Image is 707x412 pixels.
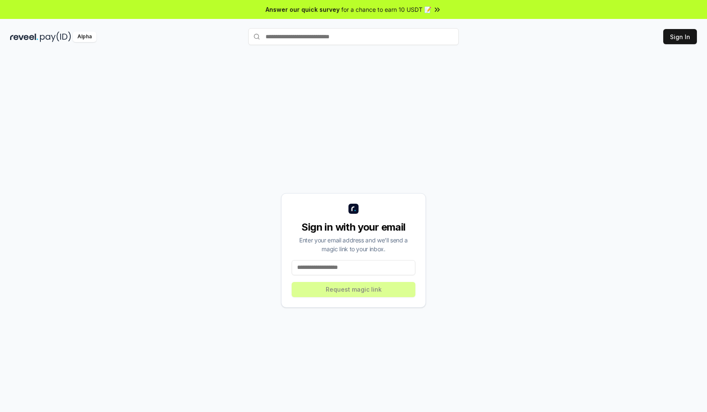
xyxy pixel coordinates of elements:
[266,5,340,14] span: Answer our quick survey
[10,32,38,42] img: reveel_dark
[663,29,697,44] button: Sign In
[348,204,359,214] img: logo_small
[292,221,415,234] div: Sign in with your email
[292,236,415,253] div: Enter your email address and we’ll send a magic link to your inbox.
[341,5,431,14] span: for a chance to earn 10 USDT 📝
[73,32,96,42] div: Alpha
[40,32,71,42] img: pay_id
